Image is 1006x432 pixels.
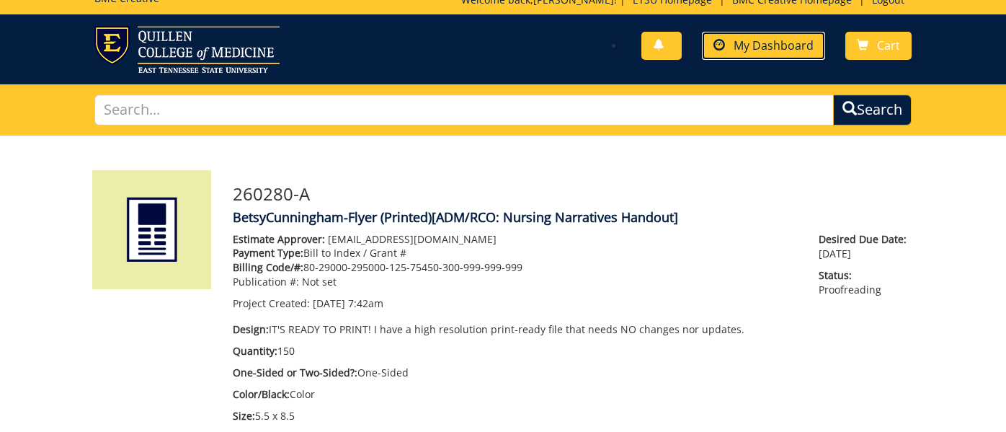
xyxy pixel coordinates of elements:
span: Desired Due Date: [819,232,914,247]
p: Bill to Index / Grant # [233,246,797,260]
span: My Dashboard [734,38,814,53]
span: Not set [302,275,337,288]
img: Product featured image [92,170,211,289]
span: [ADM/RCO: Nursing Narratives Handout] [432,208,678,226]
span: [DATE] 7:42am [313,296,383,310]
span: Estimate Approver: [233,232,325,246]
span: Design: [233,322,269,336]
p: One-Sided [233,366,797,380]
p: 150 [233,344,797,358]
span: Payment Type: [233,246,303,260]
span: Status: [819,268,914,283]
h3: 260280-A [233,185,914,203]
span: Publication #: [233,275,299,288]
a: My Dashboard [702,32,825,60]
span: Cart [877,38,900,53]
p: 80-29000-295000-125-75450-300-999-999-999 [233,260,797,275]
p: [EMAIL_ADDRESS][DOMAIN_NAME] [233,232,797,247]
span: Size: [233,409,255,423]
button: Search [833,94,912,125]
input: Search... [94,94,833,125]
p: 5.5 x 8.5 [233,409,797,423]
h4: BetsyCunningham-Flyer (Printed) [233,211,914,225]
span: Billing Code/#: [233,260,303,274]
span: One-Sided or Two-Sided?: [233,366,357,379]
p: Proofreading [819,268,914,297]
a: Cart [845,32,912,60]
p: [DATE] [819,232,914,261]
span: Color/Black: [233,387,290,401]
span: Project Created: [233,296,310,310]
p: Color [233,387,797,402]
p: IT'S READY TO PRINT! I have a high resolution print-ready file that needs NO changes nor updates. [233,322,797,337]
img: ETSU logo [94,26,280,73]
span: Quantity: [233,344,277,358]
